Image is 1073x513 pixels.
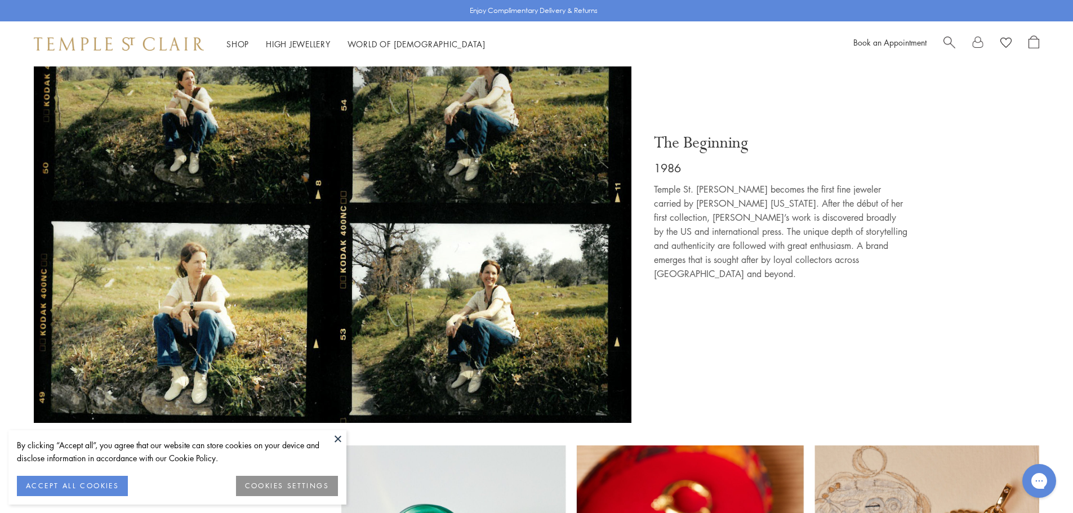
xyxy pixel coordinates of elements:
a: Book an Appointment [853,37,927,48]
a: ShopShop [226,38,249,50]
p: The Beginning [654,133,907,153]
p: Temple St. [PERSON_NAME] becomes the first fine jeweler carried by [PERSON_NAME] [US_STATE]. Afte... [654,182,907,281]
p: 1986 [654,159,907,177]
a: World of [DEMOGRAPHIC_DATA]World of [DEMOGRAPHIC_DATA] [348,38,486,50]
a: View Wishlist [1000,35,1012,52]
img: Temple St. Clair [34,37,204,51]
a: High JewelleryHigh Jewellery [266,38,331,50]
button: ACCEPT ALL COOKIES [17,476,128,496]
iframe: Gorgias live chat messenger [1017,460,1062,502]
a: Search [943,35,955,52]
p: Enjoy Complimentary Delivery & Returns [470,5,598,16]
a: Open Shopping Bag [1029,35,1039,52]
div: By clicking “Accept all”, you agree that our website can store cookies on your device and disclos... [17,439,338,465]
button: COOKIES SETTINGS [236,476,338,496]
nav: Main navigation [226,37,486,51]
